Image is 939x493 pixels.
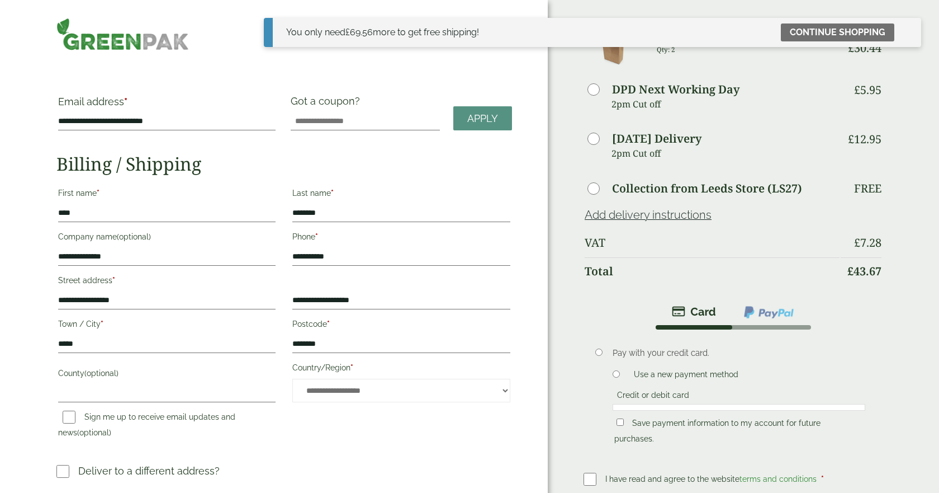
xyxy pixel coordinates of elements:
abbr: required [124,96,127,107]
a: Apply [453,106,512,130]
abbr: required [821,475,824,483]
a: terms and conditions [739,475,817,483]
bdi: 12.95 [848,132,881,147]
label: Street address [58,273,276,292]
label: Town / City [58,316,276,335]
h2: Billing / Shipping [56,153,512,175]
span: I have read and agree to the website [605,475,819,483]
span: (optional) [77,428,111,437]
span: £ [854,82,860,97]
abbr: required [331,189,334,198]
bdi: 43.67 [847,264,881,279]
label: Postcode [292,316,510,335]
span: (optional) [84,369,118,378]
label: Credit or debit card [613,391,694,403]
a: Add delivery instructions [585,208,712,222]
abbr: required [315,232,318,241]
input: Sign me up to receive email updates and news(optional) [63,411,75,424]
label: Last name [292,185,510,204]
a: Continue shopping [781,24,894,41]
label: Email address [58,97,276,112]
label: DPD Next Working Day [612,84,739,95]
span: £ [847,264,853,279]
label: [DATE] Delivery [612,133,701,144]
label: Phone [292,229,510,248]
label: Country/Region [292,360,510,379]
abbr: required [327,320,330,328]
abbr: required [101,320,103,328]
p: 2pm Cut off [611,145,840,162]
p: 2pm Cut off [611,96,840,112]
label: Collection from Leeds Store (LS27) [612,183,802,194]
abbr: required [97,189,99,198]
img: ppcp-gateway.png [743,305,795,320]
span: £ [345,27,350,37]
p: Deliver to a different address? [78,463,220,478]
p: Pay with your credit card. [613,347,866,359]
span: £ [854,235,860,250]
label: Got a coupon? [291,95,364,112]
div: You only need more to get free shipping! [286,26,479,39]
bdi: 5.95 [854,82,881,97]
p: Free [854,182,881,195]
th: VAT [585,229,840,256]
abbr: required [350,363,353,372]
label: Sign me up to receive email updates and news [58,412,235,440]
abbr: required [112,276,115,285]
span: Apply [467,112,498,125]
span: (optional) [117,232,151,241]
img: GreenPak Supplies [56,18,189,50]
span: 69.56 [345,27,373,37]
label: First name [58,185,276,204]
label: Company name [58,229,276,248]
label: County [58,365,276,384]
span: £ [848,132,854,147]
label: Save payment information to my account for future purchases. [614,419,821,447]
label: Use a new payment method [629,370,743,382]
bdi: 7.28 [854,235,881,250]
img: stripe.png [672,305,716,318]
th: Total [585,257,840,285]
